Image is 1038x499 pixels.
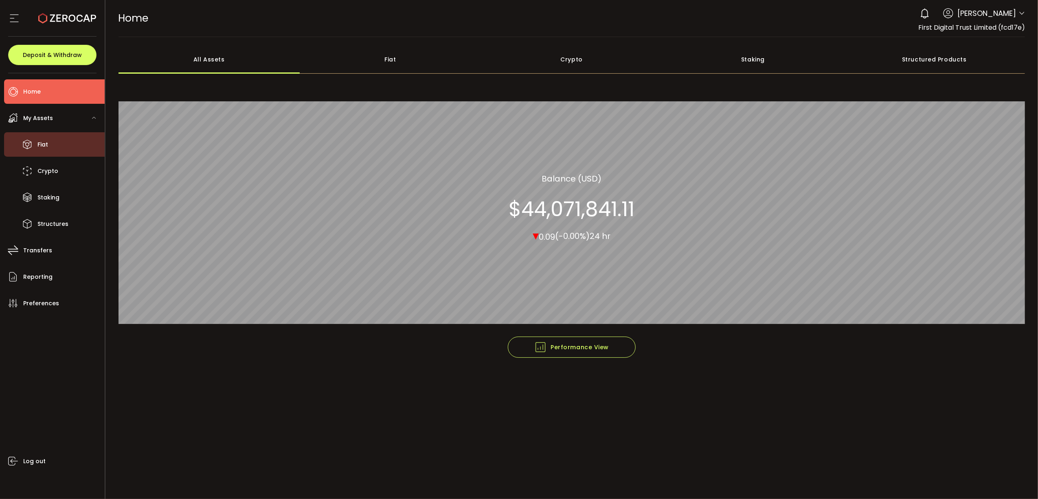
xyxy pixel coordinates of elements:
[23,455,46,467] span: Log out
[555,231,590,242] span: (-0.00%)
[23,271,53,283] span: Reporting
[23,245,52,256] span: Transfers
[534,341,609,353] span: Performance View
[997,460,1038,499] iframe: Chat Widget
[23,112,53,124] span: My Assets
[23,86,41,98] span: Home
[37,139,48,151] span: Fiat
[481,45,662,74] div: Crypto
[300,45,481,74] div: Fiat
[508,337,636,358] button: Performance View
[662,45,843,74] div: Staking
[37,218,68,230] span: Structures
[533,227,539,244] span: ▾
[918,23,1025,32] span: First Digital Trust Limited (fcd17e)
[37,192,59,204] span: Staking
[539,231,555,243] span: 0.09
[590,231,610,242] span: 24 hr
[23,298,59,309] span: Preferences
[119,45,300,74] div: All Assets
[844,45,1025,74] div: Structured Products
[23,52,82,58] span: Deposit & Withdraw
[509,197,634,221] section: $44,071,841.11
[8,45,97,65] button: Deposit & Withdraw
[119,11,149,25] span: Home
[957,8,1016,19] span: [PERSON_NAME]
[37,165,58,177] span: Crypto
[542,173,601,185] section: Balance (USD)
